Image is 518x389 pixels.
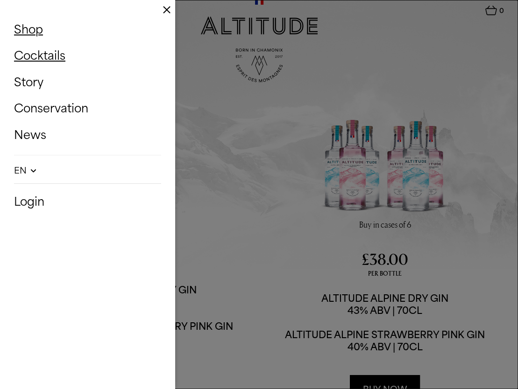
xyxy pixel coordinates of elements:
[163,6,170,14] img: Close
[14,191,161,212] a: Login
[14,45,161,66] a: Cocktails
[14,124,161,146] a: News
[14,19,161,40] a: Shop
[14,97,161,119] a: Conservation
[14,71,161,93] a: Story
